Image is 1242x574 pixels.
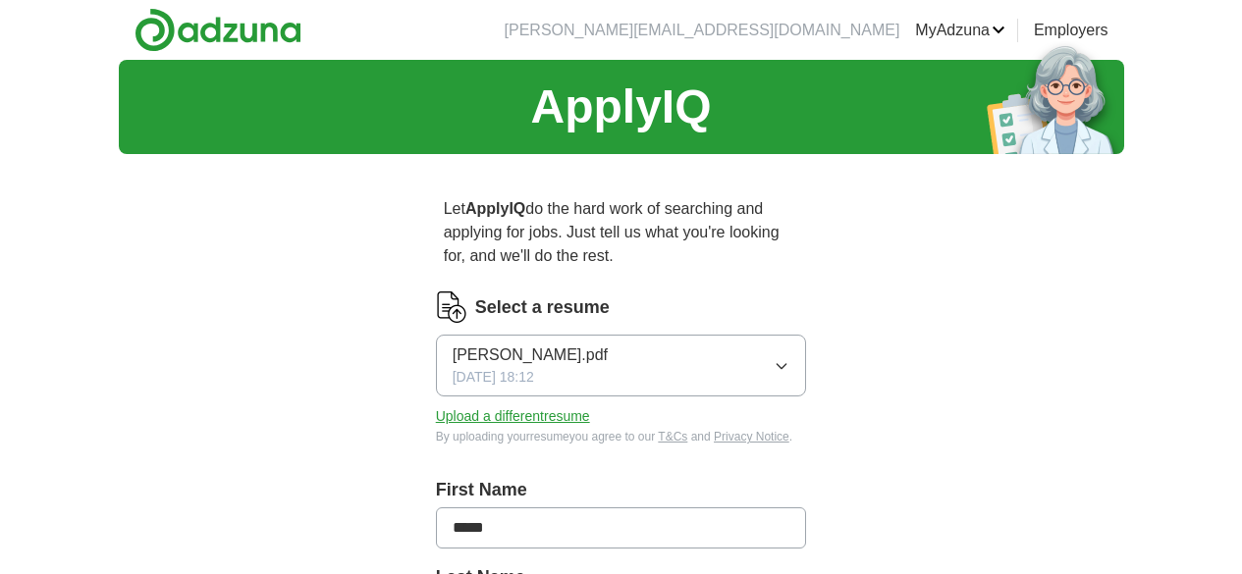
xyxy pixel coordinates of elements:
[436,406,590,427] button: Upload a differentresume
[436,189,807,276] p: Let do the hard work of searching and applying for jobs. Just tell us what you're looking for, an...
[530,72,711,142] h1: ApplyIQ
[436,335,807,396] button: [PERSON_NAME].pdf[DATE] 18:12
[465,200,525,217] strong: ApplyIQ
[453,367,534,388] span: [DATE] 18:12
[436,428,807,445] div: By uploading your resume you agree to our and .
[714,430,789,444] a: Privacy Notice
[505,19,900,42] li: [PERSON_NAME][EMAIL_ADDRESS][DOMAIN_NAME]
[135,8,301,52] img: Adzuna logo
[436,291,467,323] img: CV Icon
[1034,19,1108,42] a: Employers
[453,343,608,367] span: [PERSON_NAME].pdf
[915,19,1005,42] a: MyAdzuna
[658,430,687,444] a: T&Cs
[436,477,807,503] label: First Name
[475,294,610,321] label: Select a resume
